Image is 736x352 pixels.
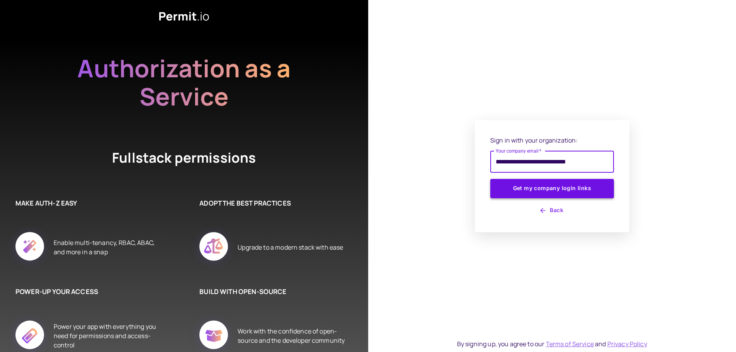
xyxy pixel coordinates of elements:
[53,54,315,111] h2: Authorization as a Service
[15,198,161,208] h6: MAKE AUTH-Z EASY
[490,179,614,198] button: Get my company login links
[238,223,343,271] div: Upgrade to a modern stack with ease
[490,204,614,217] button: Back
[490,136,614,145] p: Sign in with your organization:
[607,340,647,348] a: Privacy Policy
[199,287,345,297] h6: BUILD WITH OPEN-SOURCE
[15,287,161,297] h6: POWER-UP YOUR ACCESS
[83,148,284,167] h4: Fullstack permissions
[546,340,594,348] a: Terms of Service
[199,198,345,208] h6: ADOPT THE BEST PRACTICES
[457,339,647,349] div: By signing up, you agree to our and
[496,148,542,154] label: Your company email
[54,223,161,271] div: Enable multi-tenancy, RBAC, ABAC, and more in a snap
